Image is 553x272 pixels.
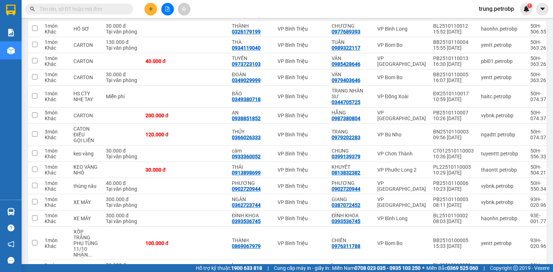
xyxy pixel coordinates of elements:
div: Tại văn phòng [106,154,138,159]
div: yentt.petrobp [481,42,523,48]
div: THÀ [232,39,270,45]
div: VP Bù Nho [377,132,426,137]
div: Miễn phí [106,94,138,99]
span: trung.petrobp [473,4,520,13]
div: Khác [45,243,66,249]
div: 1 món [45,23,66,29]
div: tuyenttt.petrobp [481,151,523,157]
div: 0387072452 [332,202,360,208]
div: 0326179199 [232,29,261,35]
div: 120.000 đ [145,132,181,137]
div: 0393536745 [232,218,261,224]
div: 40.000 đ [106,180,138,186]
div: VP Bình Triệu [278,42,324,48]
div: XỐP TRẮNG PHỤ TÙNG [73,229,99,246]
div: CARTON [73,42,99,48]
button: aim [178,3,190,15]
div: VP [GEOGRAPHIC_DATA] [377,180,426,192]
div: ĐÌNH KHOA [232,213,270,218]
div: VP [GEOGRAPHIC_DATA] [377,110,426,121]
span: Cung cấp máy in - giấy in: [274,264,330,272]
div: VP Bình Triệu [278,199,324,205]
div: 200.000 đ [145,113,181,118]
img: solution-icon [7,29,15,36]
div: 1 món [45,39,66,45]
div: PHƯƠNG [232,180,270,186]
div: BẢO [232,91,270,96]
div: vybnk.petrobp [481,183,523,189]
div: 0349029999 [232,77,261,83]
div: VP Đồng Xoài [56,6,105,23]
div: BB2510100005 [433,237,474,243]
div: Khác [45,202,66,208]
div: VP Bình Triệu [278,26,324,32]
div: 30.000 đ [106,148,138,154]
img: logo-vxr [6,5,15,15]
span: Miền Nam [332,264,421,272]
div: Khác [45,29,66,35]
button: caret-down [536,3,549,15]
div: 1 món [45,213,66,218]
div: Khác [45,115,66,121]
span: notification [8,241,14,248]
div: ngadtt.petrobp [481,132,523,137]
div: ĐX2510110017 [433,91,474,96]
div: keo vàng [73,151,99,157]
div: 0902720944 [332,186,360,192]
div: CT012510110003 [433,148,474,154]
div: huy [232,262,270,268]
div: 1 món [45,148,66,154]
div: 0349380718 [232,96,261,102]
div: BL2510110012 [433,23,474,29]
div: 1 món [45,164,66,170]
div: PHƯƠNG [332,180,370,186]
span: ... [88,252,92,258]
button: file-add [161,3,174,15]
div: VP [GEOGRAPHIC_DATA] [377,196,426,208]
div: PL22510110005 [433,164,474,170]
div: PB2510110007 [433,110,474,115]
div: Khác [45,154,66,159]
div: 0976311788 [332,243,360,249]
span: plus [148,6,153,12]
div: 1 món [45,262,66,268]
div: VP Bình Triệu [278,94,324,99]
div: Khác [45,135,66,140]
div: Khác [45,186,66,192]
div: 300.000 đ [106,213,138,218]
div: haonhn.petrobp [481,26,523,32]
div: Tại văn phòng [106,186,138,192]
div: 10:26 [DATE] [433,115,474,121]
img: warehouse-icon [7,208,15,216]
span: Miền Bắc [426,264,478,272]
div: Tại văn phòng [106,29,138,35]
div: 300.000 đ [106,196,138,202]
div: TUẤN [332,39,370,45]
div: ĐOÀN [232,72,270,77]
div: 0934119040 [232,45,261,51]
span: | [267,264,269,272]
div: NGÂN [232,196,270,202]
strong: 0369 525 060 [447,265,478,271]
div: PB2510110003 [433,196,474,202]
div: VP Bình Triệu [278,132,324,137]
div: 5 món [45,110,66,115]
div: 30.000 [55,46,106,56]
div: 0985428646 [332,61,360,67]
span: Gửi: [6,7,17,14]
div: Khác [45,170,66,176]
div: CHIẾN [332,237,370,243]
div: yentt.petrobp [481,74,523,80]
img: icon-new-feature [523,6,530,12]
div: GỌI LIỀN [73,137,99,143]
div: haonhn.petrobp [481,216,523,221]
div: CARTON [73,74,99,80]
div: BL2510110002 [433,213,474,218]
div: 15:33 [DATE] [433,243,474,249]
div: BN2510110003 [433,129,474,135]
div: PL22510110001 [433,262,474,268]
div: VP [GEOGRAPHIC_DATA] [377,55,426,67]
div: VP Bình Long [377,26,426,32]
div: 0977689393 [332,29,360,35]
span: question-circle [8,225,14,231]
